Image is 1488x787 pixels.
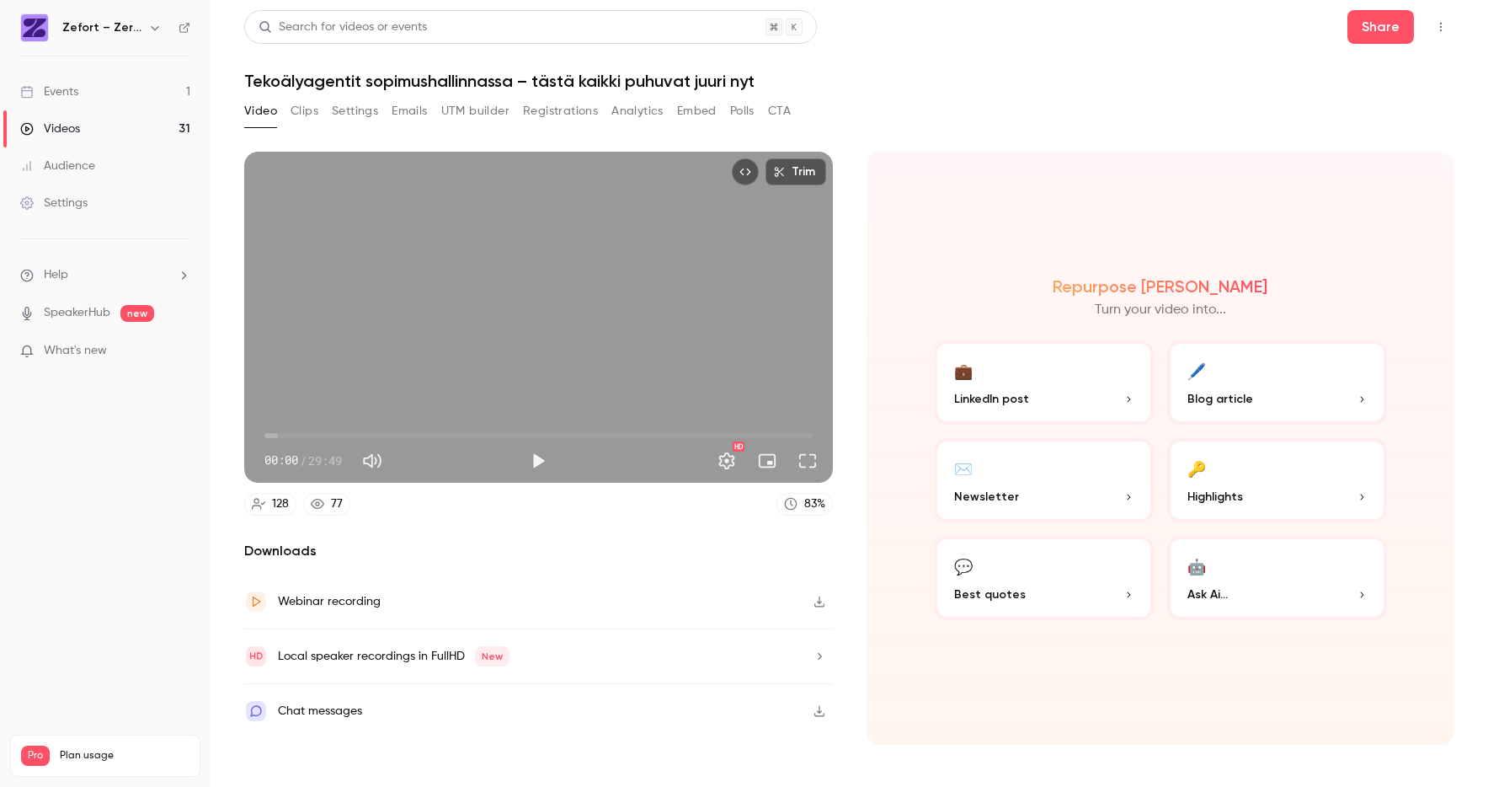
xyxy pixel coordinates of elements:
div: ✉️ [954,455,973,481]
h6: Zefort – Zero-Effort Contract Management [62,19,141,36]
span: Newsletter [954,488,1019,506]
img: Zefort – Zero-Effort Contract Management [21,14,48,41]
button: Top Bar Actions [1427,13,1454,40]
button: UTM builder [441,98,509,125]
span: Highlights [1187,488,1243,506]
h1: Tekoälyagentit sopimushallinnassa – tästä kaikki puhuvat juuri nyt [244,71,1454,91]
button: Clips [291,98,318,125]
button: Settings [710,444,744,478]
button: Registrations [523,98,598,125]
button: 💬Best quotes [934,536,1154,620]
a: 77 [303,493,350,516]
li: help-dropdown-opener [20,266,190,284]
button: ✉️Newsletter [934,438,1154,522]
button: Trim [765,158,826,185]
div: Local speaker recordings in FullHD [278,646,509,667]
span: What's new [44,342,107,360]
div: 128 [272,495,289,513]
button: Emails [392,98,427,125]
div: Audience [20,158,95,174]
a: SpeakerHub [44,304,110,322]
button: Settings [332,98,378,125]
a: 128 [244,493,296,516]
h2: Repurpose [PERSON_NAME] [1053,276,1267,297]
button: Full screen [791,444,824,478]
div: Videos [20,120,80,137]
span: Best quotes [954,586,1026,603]
iframe: Noticeable Trigger [170,344,190,359]
button: Play [521,444,555,478]
div: Events [20,83,78,100]
div: 77 [331,495,343,513]
button: Mute [355,444,389,478]
button: 🤖Ask Ai... [1167,536,1387,620]
span: New [475,646,509,667]
button: Embed [677,98,717,125]
button: Polls [730,98,755,125]
div: 💼 [954,357,973,383]
div: 83 % [804,495,825,513]
button: CTA [768,98,791,125]
div: Chat messages [278,701,362,721]
span: Plan usage [60,749,189,763]
div: Search for videos or events [259,19,427,36]
button: Video [244,98,277,125]
span: LinkedIn post [954,390,1029,408]
h2: Downloads [244,541,833,561]
div: Settings [20,195,88,211]
p: Turn your video into... [1095,300,1226,320]
button: 🔑Highlights [1167,438,1387,522]
button: 🖊️Blog article [1167,340,1387,425]
button: Embed video [732,158,759,185]
button: Analytics [611,98,664,125]
button: 💼LinkedIn post [934,340,1154,425]
div: 🤖 [1187,553,1206,579]
span: / [300,452,307,469]
div: 💬 [954,553,973,579]
span: 00:00 [264,452,298,469]
button: Turn on miniplayer [750,444,784,478]
a: 83% [776,493,833,516]
div: 🖊️ [1187,357,1206,383]
button: Share [1347,10,1414,44]
div: HD [733,442,744,452]
span: Help [44,266,68,284]
div: 🔑 [1187,455,1206,481]
span: Blog article [1187,390,1253,408]
span: 29:49 [308,452,342,469]
div: Webinar recording [278,592,381,612]
span: new [120,305,154,322]
span: Pro [21,746,50,766]
span: Ask Ai... [1187,586,1228,603]
div: 00:00 [264,452,342,469]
